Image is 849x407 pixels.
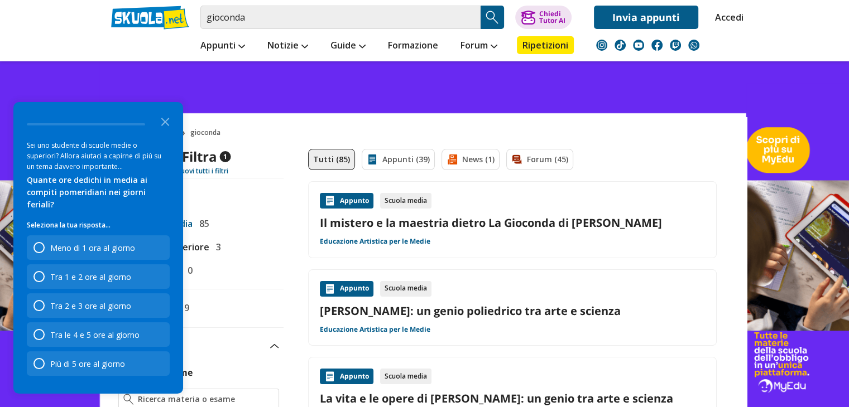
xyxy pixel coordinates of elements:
div: Scuola media [380,369,431,384]
a: News (1) [442,149,500,170]
img: WhatsApp [688,40,699,51]
img: instagram [596,40,607,51]
a: Appunti [198,36,248,56]
a: Ripetizioni [517,36,574,54]
div: Tra le 4 e 5 ore al giorno [50,330,140,340]
img: Appunti contenuto [324,371,335,382]
div: Tra 2 e 3 ore al giorno [27,293,170,318]
div: Filtra [166,149,231,164]
img: tiktok [615,40,626,51]
a: Appunti (39) [362,149,435,170]
span: gioconda [190,124,225,142]
div: Più di 5 ore al giorno [50,358,125,369]
div: Tra 1 e 2 ore al giorno [27,264,170,289]
a: Il mistero e la maestria dietro La Gioconda di [PERSON_NAME] [320,215,705,230]
input: Cerca appunti, riassunti o versioni [200,6,481,29]
div: Tra 1 e 2 ore al giorno [50,272,131,282]
a: Guide [328,36,368,56]
a: Educazione Artistica per le Medie [320,237,430,246]
div: Appunto [320,281,373,297]
div: Chiedi Tutor AI [539,11,565,24]
a: Tutti (85) [308,149,355,170]
button: Search Button [481,6,504,29]
img: Appunti filtro contenuto [367,154,378,165]
span: 9 [180,301,189,315]
img: Apri e chiudi sezione [270,344,279,348]
span: 1 [219,151,231,162]
a: Formazione [385,36,441,56]
a: Forum [458,36,500,56]
img: Appunti contenuto [324,195,335,206]
input: Ricerca materia o esame [138,394,274,405]
div: Sei uno studente di scuole medie o superiori? Allora aiutaci a capirne di più su un tema davvero ... [27,140,170,172]
a: Accedi [715,6,738,29]
img: Cerca appunti, riassunti o versioni [484,9,501,26]
div: Appunto [320,369,373,384]
img: youtube [633,40,644,51]
span: 0 [183,263,193,278]
p: Seleziona la tua risposta... [27,220,170,231]
button: Close the survey [154,110,176,132]
div: Più di 5 ore al giorno [27,351,170,376]
div: Meno di 1 ora al giorno [27,235,170,260]
div: Tra le 4 e 5 ore al giorno [27,322,170,347]
span: 85 [195,216,209,231]
span: 3 [212,240,221,254]
a: Invia appunti [594,6,698,29]
div: Scuola media [380,193,431,209]
div: Tra 2 e 3 ore al giorno [50,301,131,311]
div: Meno di 1 ora al giorno [50,243,135,253]
img: Forum filtro contenuto [511,154,522,165]
img: News filtro contenuto [447,154,458,165]
div: Appunto [320,193,373,209]
button: ChiediTutor AI [515,6,572,29]
a: Notizie [265,36,311,56]
img: Ricerca materia o esame [123,394,134,405]
div: Scuola media [380,281,431,297]
img: Appunti contenuto [324,283,335,294]
div: Survey [13,102,183,394]
div: Quante ore dedichi in media ai compiti pomeridiani nei giorni feriali? [27,174,170,211]
div: Rimuovi tutti i filtri [114,167,284,176]
a: La vita e le opere di [PERSON_NAME]: un genio tra arte e scienza [320,391,705,406]
a: Forum (45) [506,149,573,170]
a: [PERSON_NAME]: un genio poliedrico tra arte e scienza [320,303,705,318]
img: facebook [651,40,663,51]
img: twitch [670,40,681,51]
a: Educazione Artistica per le Medie [320,325,430,334]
